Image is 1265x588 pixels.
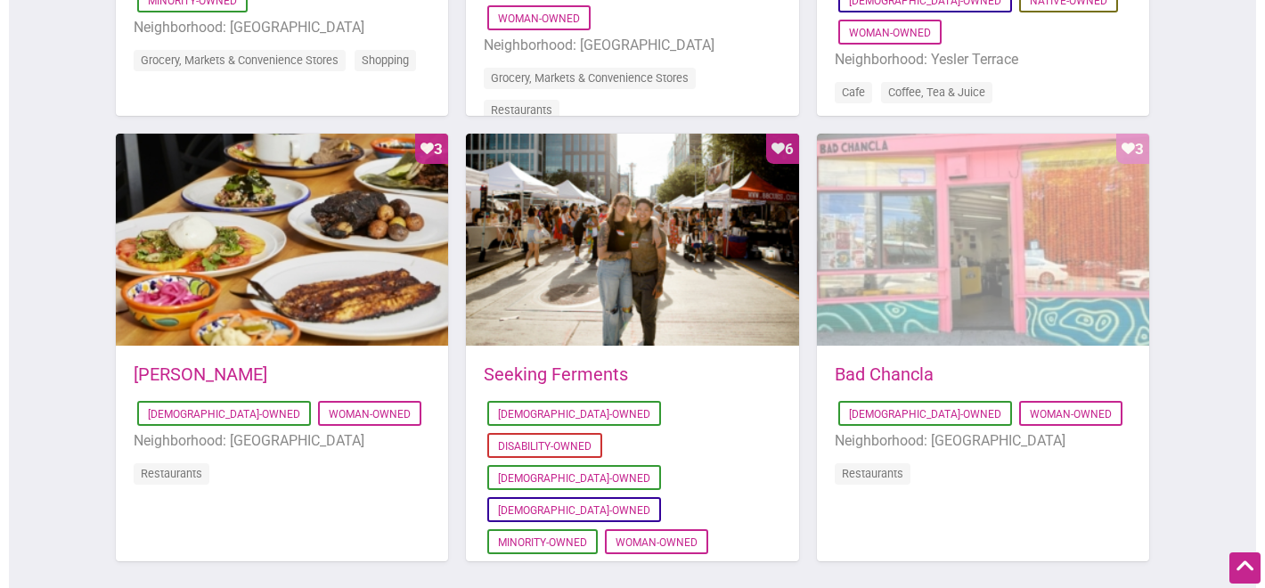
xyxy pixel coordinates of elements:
a: Minority-Owned [498,536,587,549]
a: [DEMOGRAPHIC_DATA]-Owned [498,504,650,517]
a: [DEMOGRAPHIC_DATA]-Owned [148,408,300,421]
a: [DEMOGRAPHIC_DATA]-Owned [498,408,650,421]
a: [PERSON_NAME] [134,363,267,385]
a: Woman-Owned [849,27,931,39]
a: Bad Chancla [835,363,934,385]
li: Neighborhood: [GEOGRAPHIC_DATA] [134,16,430,39]
li: Neighborhood: Yesler Terrace [835,48,1131,71]
a: Shopping [362,53,409,67]
a: Restaurants [491,103,552,117]
li: Neighborhood: [GEOGRAPHIC_DATA] [134,429,430,453]
a: Coffee, Tea & Juice [888,86,985,99]
a: Restaurants [141,467,202,480]
a: [DEMOGRAPHIC_DATA]-Owned [498,472,650,485]
a: Seeking Ferments [484,363,628,385]
li: Neighborhood: [484,558,780,581]
a: Woman-Owned [1030,408,1112,421]
a: Disability-Owned [498,440,592,453]
div: Scroll Back to Top [1229,552,1261,584]
li: Neighborhood: [GEOGRAPHIC_DATA] [484,34,780,57]
a: Woman-Owned [616,536,698,549]
a: Woman-Owned [329,408,411,421]
li: Neighborhood: [GEOGRAPHIC_DATA] [835,429,1131,453]
a: [DEMOGRAPHIC_DATA]-Owned [849,408,1001,421]
a: Grocery, Markets & Convenience Stores [491,71,689,85]
a: Cafe [842,86,865,99]
a: Grocery, Markets & Convenience Stores [141,53,339,67]
a: Woman-Owned [498,12,580,25]
a: Restaurants [842,467,903,480]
